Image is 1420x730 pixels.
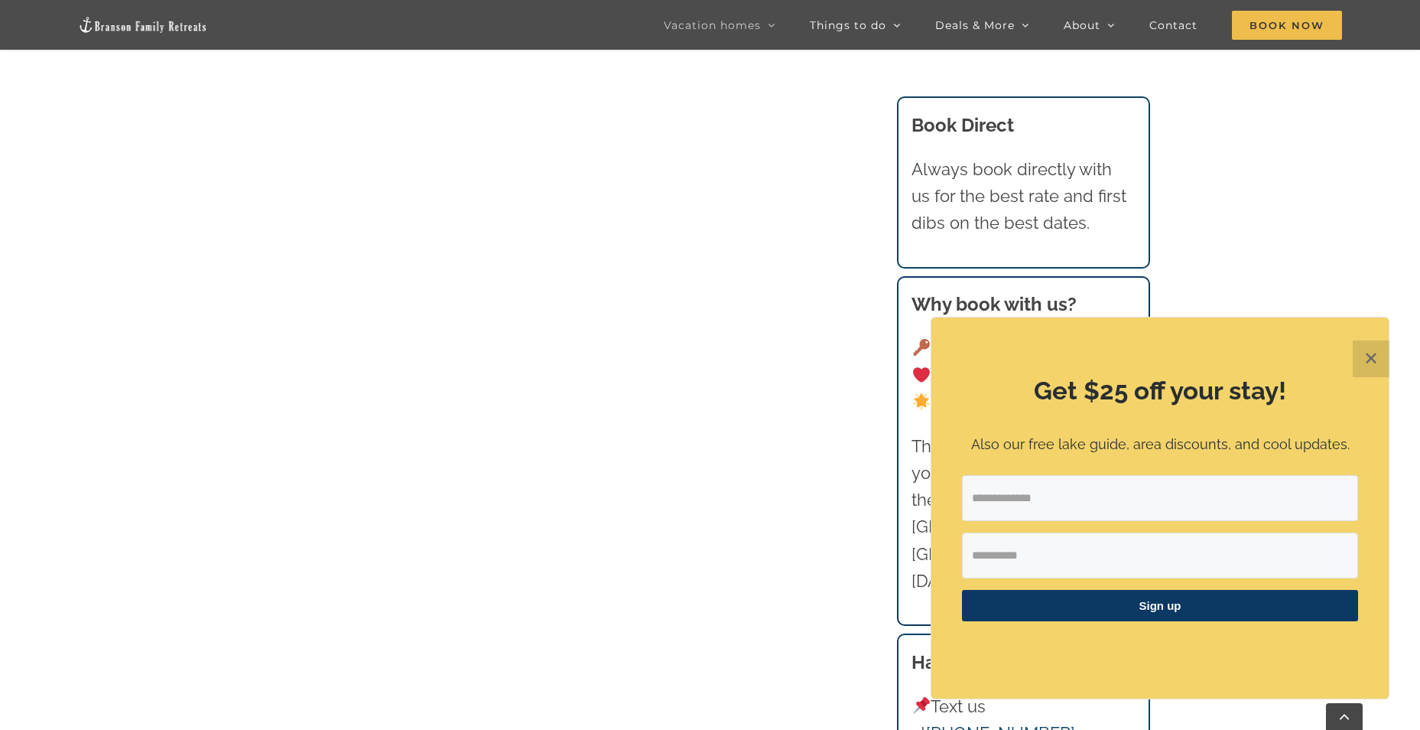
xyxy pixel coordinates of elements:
[962,373,1358,409] h2: Get $25 off your stay!
[1064,20,1100,31] span: About
[1353,341,1389,377] button: Close
[913,367,930,383] img: ❤️
[935,20,1015,31] span: Deals & More
[913,339,930,356] img: 🔑
[1149,20,1197,31] span: Contact
[810,20,886,31] span: Things to do
[962,475,1358,521] input: Email Address
[913,697,930,714] img: 📌
[962,640,1358,657] p: ​
[1232,11,1342,40] span: Book Now
[911,291,1135,318] h3: Why book with us?
[911,156,1135,237] p: Always book directly with us for the best rate and first dibs on the best dates.
[78,16,208,34] img: Branson Family Retreats Logo
[911,335,1135,416] p: Hand-picked homes Memorable vacations Exceptional experience
[911,433,1135,595] p: Thousands of families like you have trusted us with their vacations to [GEOGRAPHIC_DATA] and [GEO...
[913,393,930,410] img: 🌟
[911,114,1014,136] b: Book Direct
[962,590,1358,621] button: Sign up
[962,434,1358,456] p: Also our free lake guide, area discounts, and cool updates.
[911,651,1063,673] strong: Have a question?
[664,20,761,31] span: Vacation homes
[962,533,1358,578] input: First Name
